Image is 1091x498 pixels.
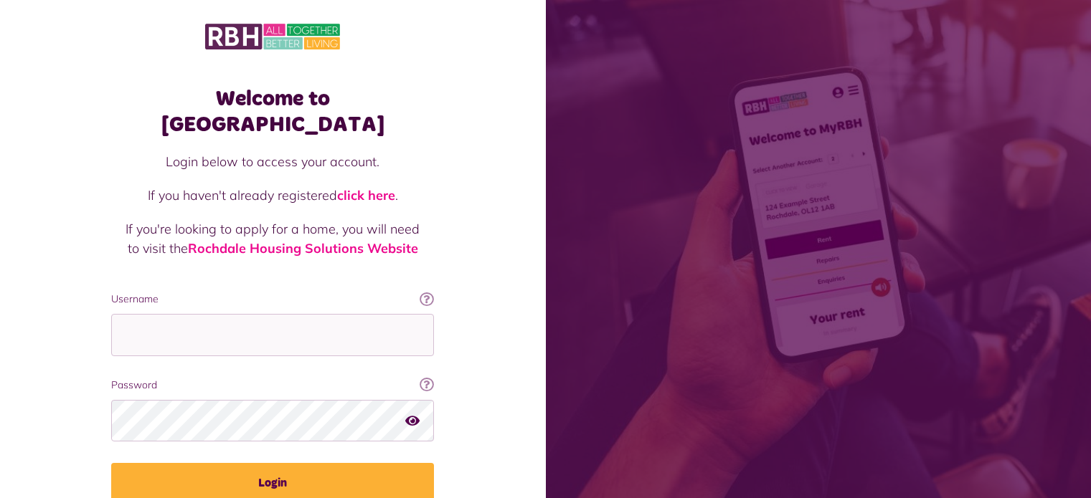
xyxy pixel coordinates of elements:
[126,219,420,258] p: If you're looking to apply for a home, you will need to visit the
[126,186,420,205] p: If you haven't already registered .
[111,292,434,307] label: Username
[337,187,395,203] a: click here
[205,21,340,52] img: MyRBH
[111,86,434,138] h1: Welcome to [GEOGRAPHIC_DATA]
[188,240,418,257] a: Rochdale Housing Solutions Website
[111,378,434,393] label: Password
[126,152,420,171] p: Login below to access your account.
